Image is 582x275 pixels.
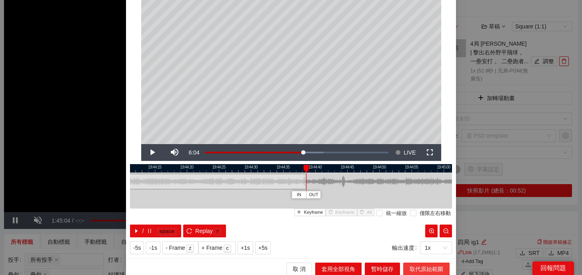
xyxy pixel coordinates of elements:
button: Fullscreen [419,144,441,161]
div: 回報問題 [532,261,574,275]
kbd: space [157,228,177,236]
button: zoom-in [425,225,438,237]
span: zoom-out [443,228,449,235]
span: + Frame [202,243,223,252]
span: 暫時儲存 [371,265,394,273]
button: + Framec [198,241,236,254]
button: zoom-out [440,225,452,237]
span: 取 消 [293,265,306,273]
span: / [142,227,144,235]
button: +5s [255,241,271,254]
button: caret-right/pausespace [130,225,181,237]
button: Play [141,144,164,161]
span: 6:04 [189,149,200,156]
div: Progress Bar [205,152,389,153]
kbd: z [186,245,194,253]
button: deleteAll [357,209,374,216]
button: +1s [238,241,253,254]
span: Keyframe [304,209,323,216]
button: Seek to live, currently behind live [392,144,418,161]
span: reload [186,228,192,235]
span: IN [297,191,301,199]
span: caret-right [134,228,139,235]
span: +1s [241,243,250,252]
span: plus [297,210,301,215]
button: Mute [164,144,186,161]
kbd: r [214,228,222,236]
button: plusKeyframe [294,209,326,216]
span: 套用全部視角 [322,265,355,273]
button: -5s [130,241,144,254]
button: deleteKeyframe [326,209,357,216]
button: OUT [306,191,321,199]
span: 僅限左右移動 [416,210,454,218]
span: pause [147,228,152,235]
span: 1x [425,242,447,254]
span: 統一縮放 [383,210,410,218]
kbd: c [224,245,232,253]
button: - Framez [162,241,198,254]
span: - Frame [166,243,185,252]
span: 取代原始範圍 [410,265,443,273]
span: -5s [133,243,141,252]
label: 輸出速度 [392,241,420,254]
button: -1s [146,241,160,254]
span: LIVE [404,144,416,161]
span: zoom-in [429,228,434,235]
span: OUT [309,191,318,199]
button: reloadReplayr [183,225,226,237]
button: IN [292,191,306,199]
span: Replay [195,227,213,235]
span: +5s [258,243,268,252]
span: -1s [149,243,157,252]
